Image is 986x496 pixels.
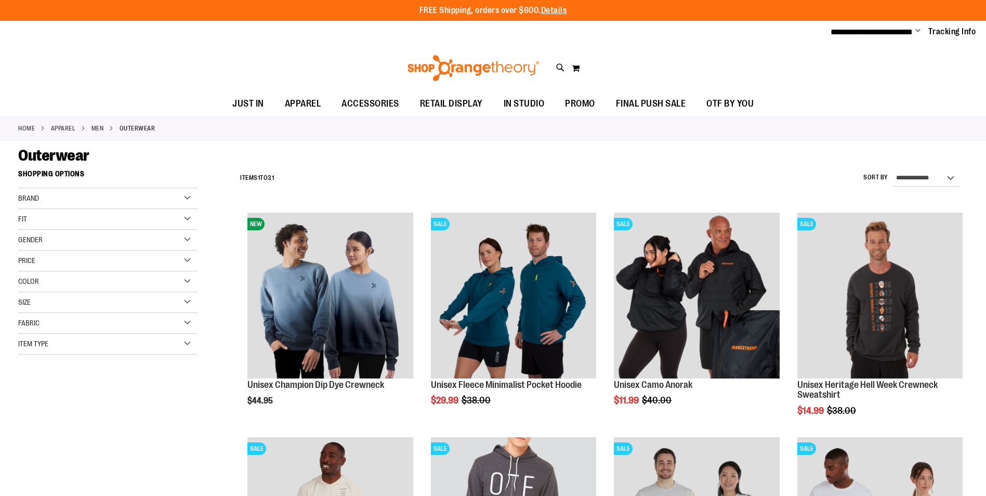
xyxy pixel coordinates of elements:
span: $14.99 [797,406,825,416]
span: IN STUDIO [504,92,545,115]
span: Fabric [18,319,40,327]
span: Outerwear [18,147,89,164]
a: Unisex Camo Anorak [614,380,692,390]
span: RETAIL DISPLAY [420,92,483,115]
span: Color [18,277,39,285]
strong: Shopping Options [18,165,197,188]
span: $11.99 [614,395,640,406]
span: Size [18,298,31,306]
span: $29.99 [431,395,460,406]
span: SALE [614,442,633,455]
div: product [792,207,968,442]
a: Product image for Unisex Heritage Hell Week Crewneck SweatshirtSALE [797,213,963,380]
a: ACCESSORIES [331,92,410,116]
p: FREE Shipping, orders over $600. [419,5,567,17]
h2: Items to [240,170,274,186]
span: Brand [18,194,39,202]
a: Tracking Info [928,26,976,37]
a: PROMO [555,92,606,116]
span: SALE [431,442,450,455]
a: Unisex Fleece Minimalist Pocket HoodieSALE [431,213,596,380]
a: APPAREL [274,92,332,115]
a: MEN [91,124,104,133]
span: JUST IN [232,92,264,115]
span: SALE [614,218,633,230]
span: FINAL PUSH SALE [616,92,686,115]
span: NEW [247,218,265,230]
span: SALE [797,442,816,455]
div: product [609,207,784,432]
label: Sort By [863,173,888,182]
a: Details [541,6,567,15]
img: Unisex Champion Dip Dye Crewneck [247,213,413,378]
span: PROMO [565,92,595,115]
span: Price [18,256,35,265]
span: Item Type [18,340,48,348]
span: APPAREL [285,92,321,115]
img: Unisex Fleece Minimalist Pocket Hoodie [431,213,596,378]
a: Unisex Heritage Hell Week Crewneck Sweatshirt [797,380,938,400]
span: SALE [797,218,816,230]
a: Unisex Fleece Minimalist Pocket Hoodie [431,380,582,390]
a: Product image for Unisex Camo AnorakSALE [614,213,779,380]
a: APPAREL [51,124,76,133]
span: $44.95 [247,396,274,406]
span: SALE [247,442,266,455]
a: Home [18,124,35,133]
span: 1 [258,174,260,181]
a: Unisex Champion Dip Dye Crewneck [247,380,384,390]
span: $38.00 [462,395,492,406]
div: product [242,207,418,432]
a: JUST IN [222,92,274,116]
span: Gender [18,236,43,244]
a: FINAL PUSH SALE [606,92,696,116]
span: ACCESSORIES [341,92,399,115]
button: Account menu [915,27,921,37]
img: Shop Orangetheory [406,55,541,81]
span: 31 [268,174,274,181]
a: IN STUDIO [493,92,555,116]
a: OTF BY YOU [696,92,764,116]
span: Fit [18,215,27,223]
div: product [426,207,601,432]
a: Unisex Champion Dip Dye CrewneckNEW [247,213,413,380]
a: RETAIL DISPLAY [410,92,493,116]
span: $38.00 [827,406,858,416]
img: Product image for Unisex Heritage Hell Week Crewneck Sweatshirt [797,213,963,378]
img: Product image for Unisex Camo Anorak [614,213,779,378]
span: SALE [431,218,450,230]
span: OTF BY YOU [706,92,754,115]
strong: Outerwear [120,124,155,133]
span: $40.00 [642,395,673,406]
